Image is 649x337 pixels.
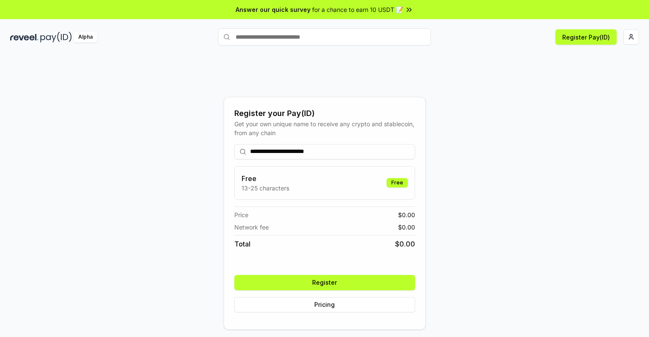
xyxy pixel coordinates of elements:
[242,184,289,193] p: 13-25 characters
[10,32,39,42] img: reveel_dark
[312,5,403,14] span: for a chance to earn 10 USDT 📝
[555,29,617,45] button: Register Pay(ID)
[387,178,408,187] div: Free
[236,5,310,14] span: Answer our quick survey
[234,223,269,232] span: Network fee
[234,297,415,312] button: Pricing
[398,223,415,232] span: $ 0.00
[234,119,415,137] div: Get your own unique name to receive any crypto and stablecoin, from any chain
[234,210,248,219] span: Price
[74,32,97,42] div: Alpha
[40,32,72,42] img: pay_id
[242,173,289,184] h3: Free
[398,210,415,219] span: $ 0.00
[234,275,415,290] button: Register
[395,239,415,249] span: $ 0.00
[234,239,250,249] span: Total
[234,108,415,119] div: Register your Pay(ID)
